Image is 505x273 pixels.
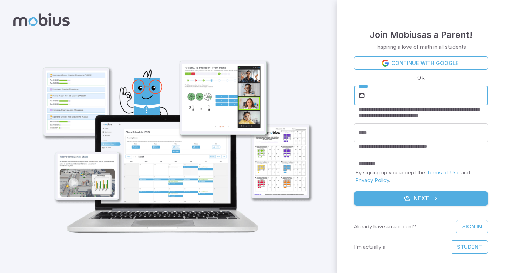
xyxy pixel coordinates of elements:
[451,240,488,254] button: Student
[416,74,426,82] span: OR
[370,28,472,42] h4: Join Mobius as a Parent !
[354,56,488,70] a: Continue with Google
[456,220,488,233] a: Sign In
[426,169,460,176] a: Terms of Use
[29,29,319,242] img: parent_1-illustration
[354,191,488,206] button: Next
[355,169,487,184] p: By signing up you accept the and .
[354,243,385,251] p: I'm actually a
[355,177,389,184] a: Privacy Policy
[354,223,416,231] p: Already have an account?
[376,43,466,51] p: Inspiring a love of math in all students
